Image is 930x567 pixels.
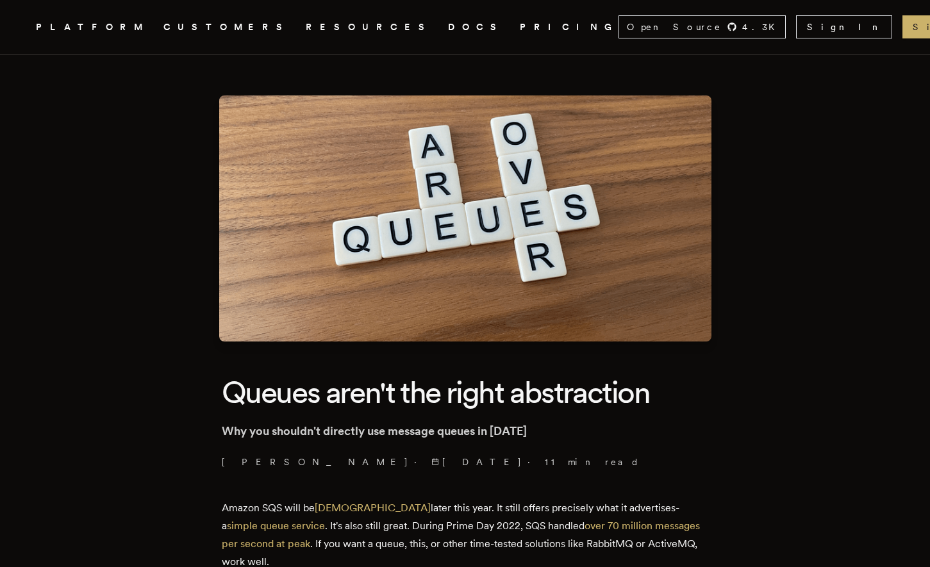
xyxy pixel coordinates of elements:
button: PLATFORM [36,19,148,35]
a: Sign In [796,15,892,38]
p: Why you shouldn't directly use message queues in [DATE] [222,422,709,440]
a: [PERSON_NAME] [222,456,409,468]
span: [DATE] [431,456,522,468]
a: [DEMOGRAPHIC_DATA] [315,502,431,514]
p: · · [222,456,709,468]
a: CUSTOMERS [163,19,290,35]
a: DOCS [448,19,504,35]
span: Open Source [627,21,722,33]
span: 11 min read [545,456,640,468]
a: simple queue service [227,520,325,532]
h1: Queues aren't the right abstraction [222,372,709,412]
a: PRICING [520,19,619,35]
img: Featured image for Queues aren't the right abstraction blog post [219,95,711,341]
span: 4.3 K [742,21,783,33]
button: RESOURCES [306,19,433,35]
